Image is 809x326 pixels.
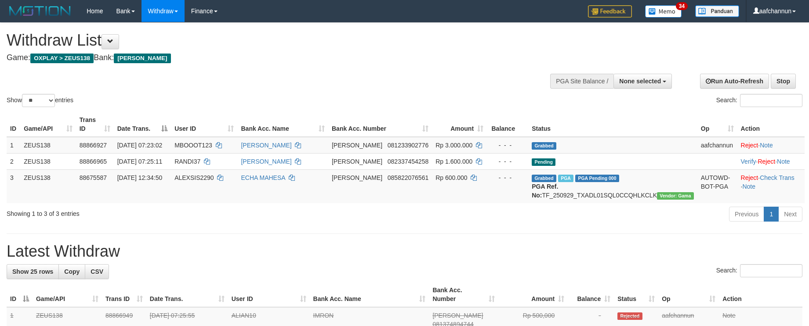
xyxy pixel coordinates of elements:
[676,2,688,10] span: 34
[146,282,228,307] th: Date Trans.: activate to sort column ascending
[777,158,790,165] a: Note
[697,137,737,154] td: aafchannun
[80,174,107,181] span: 88675587
[722,312,736,319] a: Note
[528,112,697,137] th: Status
[764,207,779,222] a: 1
[7,32,530,49] h1: Withdraw List
[80,142,107,149] span: 88866927
[174,174,214,181] span: ALEXSIS2290
[645,5,682,18] img: Button%20Memo.svg
[117,158,162,165] span: [DATE] 07:25:11
[575,175,619,182] span: PGA Pending
[532,158,555,166] span: Pending
[490,141,525,150] div: - - -
[432,312,483,319] span: [PERSON_NAME]
[532,142,556,150] span: Grabbed
[778,207,802,222] a: Next
[532,183,558,199] b: PGA Ref. No:
[58,264,85,279] a: Copy
[729,207,764,222] a: Previous
[700,74,769,89] a: Run Auto-Refresh
[741,174,758,181] a: Reject
[737,169,805,203] td: · ·
[741,158,756,165] a: Verify
[12,268,53,275] span: Show 25 rows
[737,112,805,137] th: Action
[613,74,672,89] button: None selected
[760,142,773,149] a: Note
[328,112,432,137] th: Bank Acc. Number: activate to sort column ascending
[588,5,632,18] img: Feedback.jpg
[719,282,802,307] th: Action
[657,192,694,200] span: Vendor URL: https://trx31.1velocity.biz
[487,112,528,137] th: Balance
[388,142,428,149] span: Copy 081233902776 to clipboard
[64,268,80,275] span: Copy
[228,282,310,307] th: User ID: activate to sort column ascending
[7,169,20,203] td: 3
[490,157,525,166] div: - - -
[7,282,33,307] th: ID: activate to sort column descending
[332,158,382,165] span: [PERSON_NAME]
[174,158,200,165] span: RANDI37
[20,169,76,203] td: ZEUS138
[85,264,109,279] a: CSV
[435,142,472,149] span: Rp 3.000.000
[20,137,76,154] td: ZEUS138
[117,174,162,181] span: [DATE] 12:34:50
[241,142,291,149] a: [PERSON_NAME]
[114,112,171,137] th: Date Trans.: activate to sort column descending
[435,158,472,165] span: Rp 1.600.000
[742,183,755,190] a: Note
[7,4,73,18] img: MOTION_logo.png
[7,206,330,218] div: Showing 1 to 3 of 3 entries
[760,174,794,181] a: Check Trans
[617,312,642,320] span: Rejected
[22,94,55,107] select: Showentries
[114,54,171,63] span: [PERSON_NAME]
[737,153,805,169] td: · ·
[550,74,613,89] div: PGA Site Balance /
[388,158,428,165] span: Copy 082337454258 to clipboard
[432,112,487,137] th: Amount: activate to sort column ascending
[435,174,467,181] span: Rp 600.000
[332,174,382,181] span: [PERSON_NAME]
[697,112,737,137] th: Op: activate to sort column ascending
[7,153,20,169] td: 2
[740,264,802,277] input: Search:
[558,175,573,182] span: Marked by aafpengsreynich
[388,174,428,181] span: Copy 085822076561 to clipboard
[771,74,796,89] a: Stop
[490,173,525,182] div: - - -
[528,169,697,203] td: TF_250929_TXADL01SQL0CCQHLKCLK
[241,158,291,165] a: [PERSON_NAME]
[117,142,162,149] span: [DATE] 07:23:02
[80,158,107,165] span: 88866965
[697,169,737,203] td: AUTOWD-BOT-PGA
[7,137,20,154] td: 1
[91,268,103,275] span: CSV
[658,282,719,307] th: Op: activate to sort column ascending
[7,54,530,62] h4: Game: Bank:
[568,282,614,307] th: Balance: activate to sort column ascending
[716,94,802,107] label: Search:
[76,112,114,137] th: Trans ID: activate to sort column ascending
[740,94,802,107] input: Search:
[174,142,212,149] span: MBOOOT123
[7,112,20,137] th: ID
[695,5,739,17] img: panduan.png
[498,282,568,307] th: Amount: activate to sort column ascending
[241,174,285,181] a: ECHA MAHESA
[30,54,94,63] span: OXPLAY > ZEUS138
[7,243,802,260] h1: Latest Withdraw
[310,282,429,307] th: Bank Acc. Name: activate to sort column ascending
[237,112,328,137] th: Bank Acc. Name: activate to sort column ascending
[532,175,556,182] span: Grabbed
[332,142,382,149] span: [PERSON_NAME]
[758,158,775,165] a: Reject
[171,112,237,137] th: User ID: activate to sort column ascending
[313,312,334,319] a: IMRON
[102,282,146,307] th: Trans ID: activate to sort column ascending
[737,137,805,154] td: ·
